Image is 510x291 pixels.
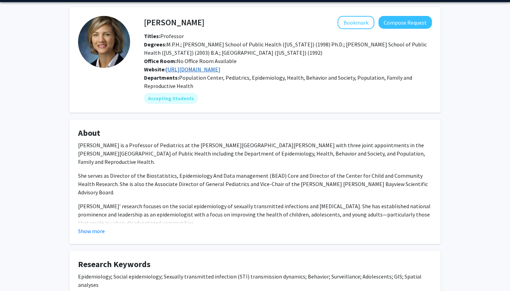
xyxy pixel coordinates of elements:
[379,16,432,29] button: Compose Request to Jacky Jennings
[166,66,220,73] a: Opens in a new tab
[78,272,432,289] div: Epidemiology; Social epidemiology; Sexually transmitted infection (STI) transmission dynamics; Be...
[78,227,105,235] button: Show more
[78,128,432,138] h4: About
[78,202,432,227] p: [PERSON_NAME]’ research focuses on the social epidemiology of sexually transmitted infections and...
[78,16,130,68] img: Profile Picture
[144,58,237,64] span: No Office Room Available
[144,74,179,81] b: Departments:
[338,16,374,29] button: Add Jacky Jennings to Bookmarks
[78,141,432,166] p: [PERSON_NAME] is a Professor of Pediatrics at the [PERSON_NAME][GEOGRAPHIC_DATA][PERSON_NAME] wit...
[144,58,177,64] b: Office Room:
[144,74,412,89] span: Population Center, Pediatrics, Epidemiology, Health, Behavior and Society, Population, Family and...
[144,93,198,104] mat-chip: Accepting Students
[78,259,432,270] h4: Research Keywords
[144,66,166,73] b: Website:
[144,33,160,39] b: Titles:
[5,260,29,286] iframe: Chat
[144,16,204,29] h4: [PERSON_NAME]
[144,41,167,48] b: Degrees:
[144,41,427,56] span: M.P.H.; [PERSON_NAME] School of Public Health ([US_STATE]) (1998) Ph.D.; [PERSON_NAME] School of ...
[78,171,432,196] p: She serves as Director of the Biostatistics, Epidemiology And Data management (BEAD) Core and Dir...
[144,33,184,39] span: Professor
